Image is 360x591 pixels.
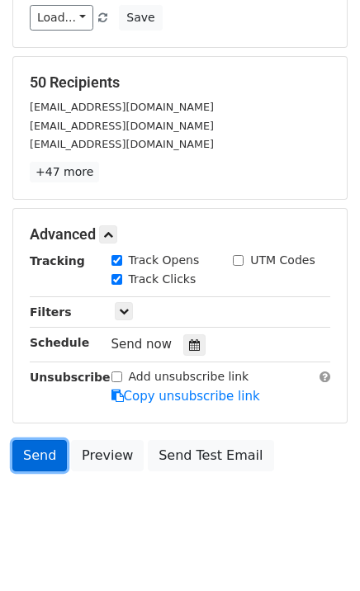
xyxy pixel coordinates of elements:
button: Save [119,5,162,31]
h5: Advanced [30,225,330,243]
a: Copy unsubscribe link [111,389,260,404]
label: UTM Codes [250,252,315,269]
strong: Tracking [30,254,85,267]
small: [EMAIL_ADDRESS][DOMAIN_NAME] [30,138,214,150]
span: Send now [111,337,173,352]
iframe: Chat Widget [277,512,360,591]
a: Send [12,440,67,471]
a: Send Test Email [148,440,273,471]
label: Track Opens [129,252,200,269]
a: +47 more [30,162,99,182]
small: [EMAIL_ADDRESS][DOMAIN_NAME] [30,120,214,132]
strong: Unsubscribe [30,371,111,384]
h5: 50 Recipients [30,73,330,92]
a: Preview [71,440,144,471]
label: Add unsubscribe link [129,368,249,385]
strong: Filters [30,305,72,319]
strong: Schedule [30,336,89,349]
small: [EMAIL_ADDRESS][DOMAIN_NAME] [30,101,214,113]
label: Track Clicks [129,271,197,288]
a: Load... [30,5,93,31]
